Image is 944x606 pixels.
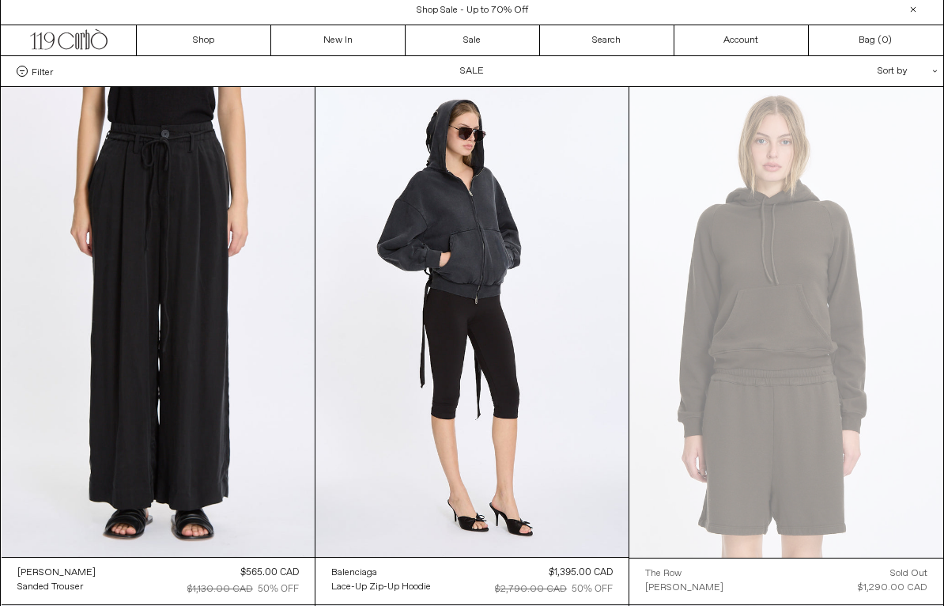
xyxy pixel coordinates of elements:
[2,87,315,557] img: Lauren Manoogian Sanded Trouser
[645,581,723,595] a: [PERSON_NAME]
[17,581,83,594] div: Sanded Trouser
[417,4,528,17] a: Shop Sale - Up to 70% Off
[331,581,431,594] div: Lace-Up Zip-Up Hoodie
[809,25,943,55] a: Bag ()
[674,25,809,55] a: Account
[858,581,927,595] div: $1,290.00 CAD
[572,582,613,597] div: 50% OFF
[331,566,431,580] a: Balenciaga
[645,581,723,595] div: [PERSON_NAME]
[331,566,377,580] div: Balenciaga
[882,33,892,47] span: )
[271,25,406,55] a: New In
[549,566,613,580] div: $1,395.00 CAD
[17,566,96,580] a: [PERSON_NAME]
[890,566,927,581] div: Sold out
[495,582,567,597] div: $2,790.00 CAD
[258,582,299,597] div: 50% OFF
[785,56,927,86] div: Sort by
[645,567,682,581] div: The Row
[406,25,540,55] a: Sale
[187,582,253,597] div: $1,130.00 CAD
[331,580,431,594] a: Lace-Up Zip-Up Hoodie
[645,566,723,581] a: The Row
[137,25,271,55] a: Shop
[17,566,96,580] div: [PERSON_NAME]
[629,87,942,558] img: The Row Timia Sweatshirt in warm sepia
[882,34,888,47] span: 0
[540,25,674,55] a: Search
[32,66,53,77] span: Filter
[240,566,299,580] div: $565.00 CAD
[17,580,96,594] a: Sanded Trouser
[315,87,629,557] img: Balenciaga Lace-Up Zip-Up Hoodie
